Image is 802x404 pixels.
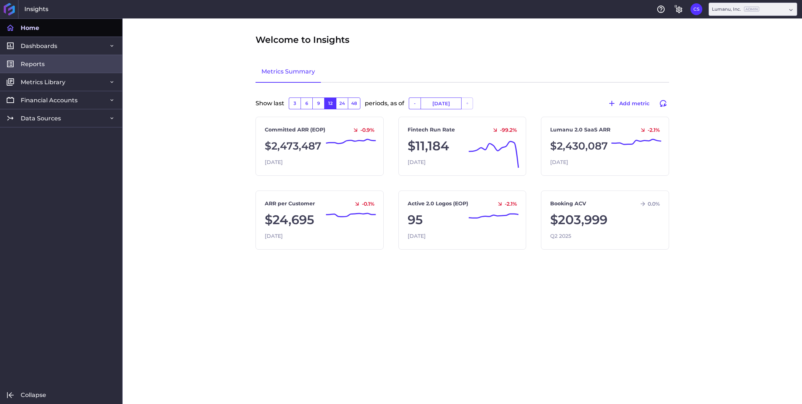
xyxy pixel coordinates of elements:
[550,137,660,155] div: $2,430,087
[637,201,660,207] div: 0.0 %
[256,33,349,47] span: Welcome to Insights
[421,98,461,109] input: Select Date
[351,201,374,207] div: -0.1 %
[408,200,468,208] a: Active 2.0 Logos (EOP)
[336,97,348,109] button: 24
[312,97,324,109] button: 9
[408,210,517,229] div: 95
[256,97,669,117] div: Show last periods, as of
[409,97,421,109] button: -
[289,97,301,109] button: 3
[256,61,321,83] a: Metrics Summary
[673,3,685,15] button: General Settings
[21,24,39,32] span: Home
[408,126,455,134] a: Fintech Run Rate
[709,3,797,16] div: Dropdown select
[408,137,517,155] div: $11,184
[744,7,759,11] ins: Admin
[21,60,45,68] span: Reports
[712,6,759,13] div: Lumanu, Inc.
[21,391,46,399] span: Collapse
[324,97,336,109] button: 12
[690,3,702,15] button: User Menu
[494,201,517,207] div: -2.1 %
[550,200,586,208] a: Booking ACV
[265,210,374,229] div: $24,695
[349,127,374,133] div: -0.9 %
[655,3,667,15] button: Help
[21,96,78,104] span: Financial Accounts
[550,210,660,229] div: $203,999
[265,126,325,134] a: Committed ARR (EOP)
[265,200,315,208] a: ARR per Customer
[21,42,57,50] span: Dashboards
[348,97,360,109] button: 48
[489,127,517,133] div: -99.2 %
[604,97,653,109] button: Add metric
[21,114,61,122] span: Data Sources
[21,78,65,86] span: Metrics Library
[637,127,660,133] div: -2.1 %
[301,97,312,109] button: 6
[550,126,610,134] a: Lumanu 2.0 SaaS ARR
[265,137,374,155] div: $2,473,487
